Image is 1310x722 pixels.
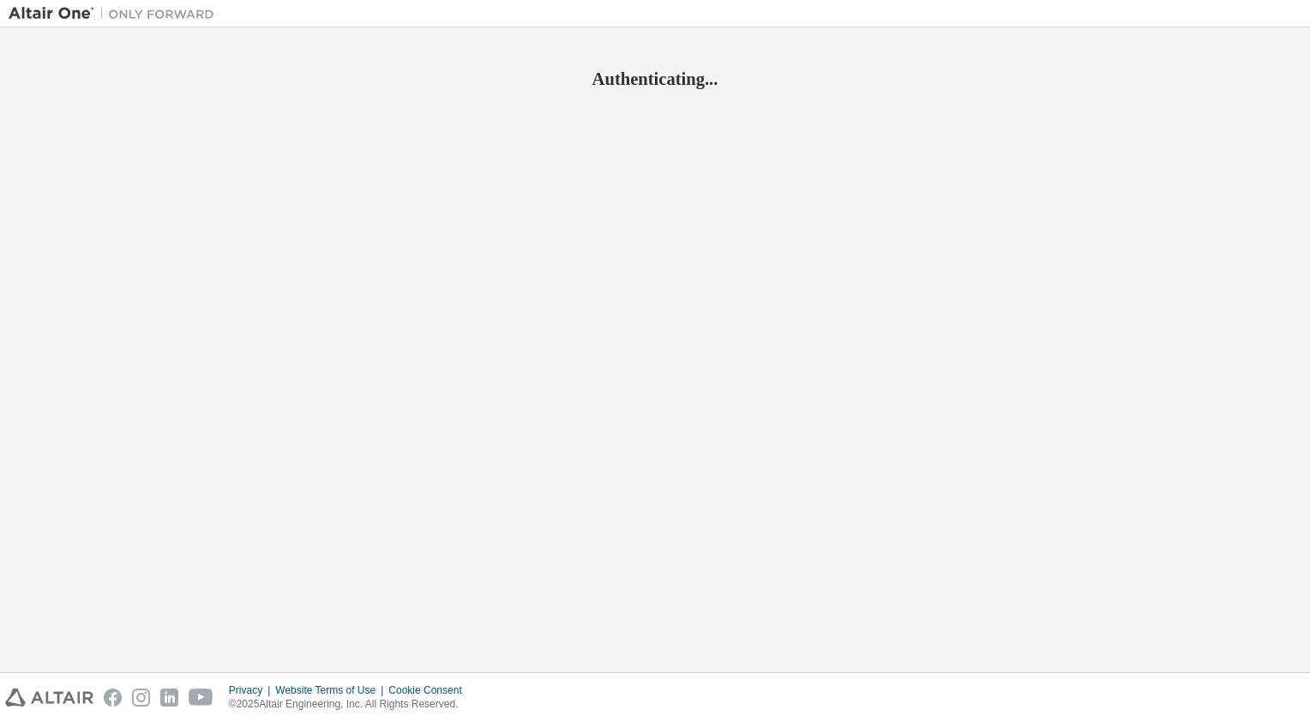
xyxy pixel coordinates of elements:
[229,683,275,697] div: Privacy
[388,683,472,697] div: Cookie Consent
[275,683,388,697] div: Website Terms of Use
[9,68,1301,90] h2: Authenticating...
[189,689,213,707] img: youtube.svg
[9,5,223,22] img: Altair One
[5,689,93,707] img: altair_logo.svg
[160,689,178,707] img: linkedin.svg
[104,689,122,707] img: facebook.svg
[132,689,150,707] img: instagram.svg
[229,697,472,712] p: © 2025 Altair Engineering, Inc. All Rights Reserved.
